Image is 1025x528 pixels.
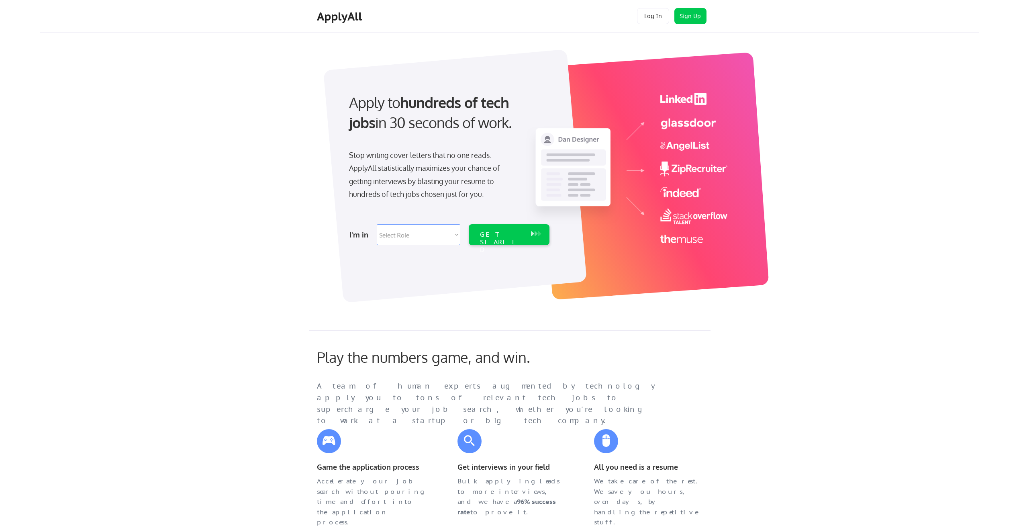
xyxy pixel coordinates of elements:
div: Apply to in 30 seconds of work. [349,92,546,133]
strong: 96% success rate [457,497,557,516]
div: All you need is a resume [594,461,702,473]
button: Log In [637,8,669,24]
div: Bulk applying leads to more interviews, and we have a to prove it. [457,476,566,517]
button: Sign Up [674,8,706,24]
div: I'm in [349,228,372,241]
div: ApplyAll [317,10,364,23]
div: Accelerate your job search without pouring time and effort into the application process. [317,476,425,528]
strong: hundreds of tech jobs [349,93,512,131]
div: Game the application process [317,461,425,473]
div: Stop writing cover letters that no one reads. ApplyAll statistically maximizes your chance of get... [349,149,514,201]
div: Play the numbers game, and win. [317,348,566,366]
div: We take care of the rest. We save you hours, even days, by handling the repetitive stuff. [594,476,702,528]
div: GET STARTED [480,231,523,254]
div: Get interviews in your field [457,461,566,473]
div: A team of human experts augmented by technology apply you to tons of relevant tech jobs to superc... [317,381,670,427]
